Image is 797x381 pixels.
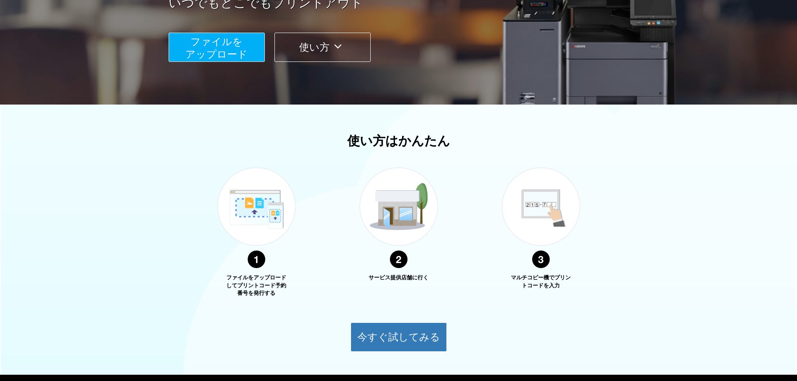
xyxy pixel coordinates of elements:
[185,36,248,60] span: ファイルを ​​アップロード
[274,33,371,62] button: 使い方
[225,274,288,297] p: ファイルをアップロードしてプリントコード予約番号を発行する
[169,33,265,62] button: ファイルを​​アップロード
[510,274,572,289] p: マルチコピー機でプリントコードを入力
[367,274,430,282] p: サービス提供店舗に行く
[351,322,447,352] button: 今すぐ試してみる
